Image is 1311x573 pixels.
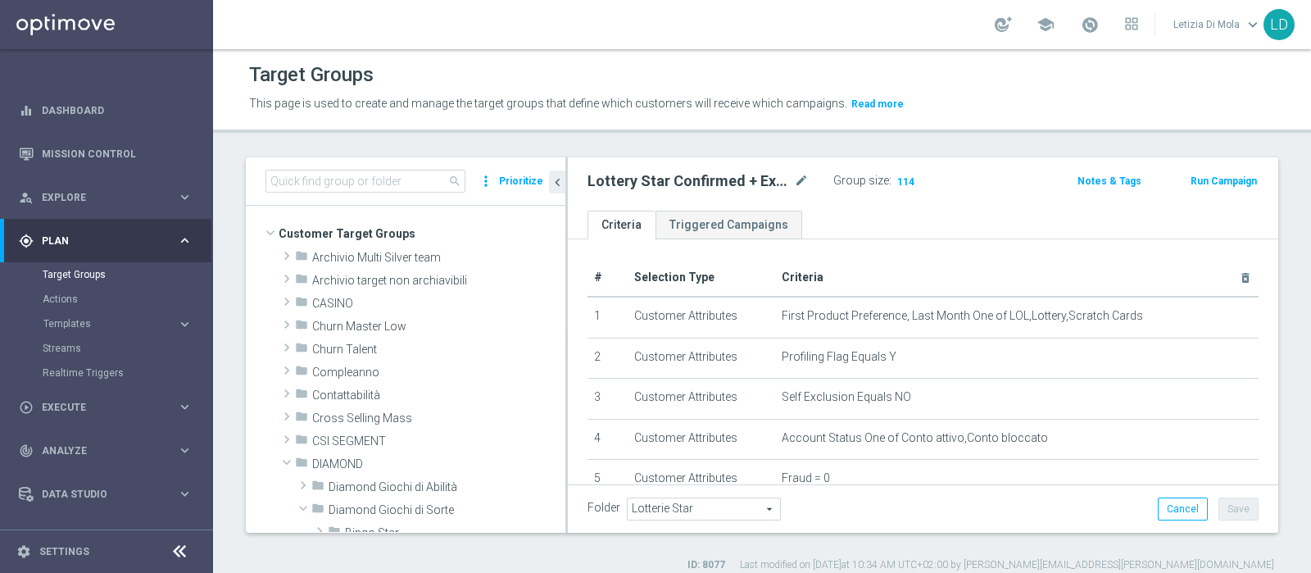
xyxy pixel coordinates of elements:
i: gps_fixed [19,234,34,248]
label: Last modified on [DATE] at 10:34 AM UTC+02:00 by [PERSON_NAME][EMAIL_ADDRESS][PERSON_NAME][DOMAIN... [740,558,1274,572]
button: Run Campaign [1189,172,1259,190]
i: folder [295,295,308,314]
span: Archivio Multi Silver team [312,251,565,265]
span: Data Studio [42,489,177,499]
span: First Product Preference, Last Month One of LOL,Lottery,Scratch Cards [782,309,1143,323]
button: Save [1218,498,1259,521]
i: folder [295,272,308,291]
i: folder [295,433,308,452]
button: Notes & Tags [1076,172,1143,190]
div: Templates [43,319,177,329]
td: 4 [587,419,628,460]
button: Prioritize [497,171,546,193]
i: folder [295,456,308,475]
div: Analyze [19,443,177,458]
a: Target Groups [43,268,170,281]
th: Selection Type [628,259,775,297]
span: Churn Talent [312,343,565,357]
i: keyboard_arrow_right [177,189,193,205]
span: Execute [42,402,177,412]
td: 2 [587,338,628,379]
td: Customer Attributes [628,460,775,501]
span: Contattabilit&#xE0; [312,389,565,402]
span: Criteria [782,271,823,284]
td: 3 [587,379,628,420]
span: DIAMOND [312,457,565,471]
div: Templates [43,312,211,336]
div: Execute [19,400,177,415]
span: Archivio target non archiavibili [312,274,565,288]
i: keyboard_arrow_right [177,316,193,332]
td: Customer Attributes [628,297,775,338]
span: Templates [43,319,161,329]
td: 1 [587,297,628,338]
div: Explore [19,190,177,205]
span: Account Status One of Conto attivo,Conto bloccato [782,431,1048,445]
a: Criteria [587,211,655,239]
input: Quick find group or folder [265,170,465,193]
td: 5 [587,460,628,501]
span: Customer Target Groups [279,222,565,245]
i: person_search [19,190,34,205]
i: folder [328,525,341,543]
i: folder [295,410,308,429]
i: keyboard_arrow_right [177,233,193,248]
div: Plan [19,234,177,248]
i: folder [295,318,308,337]
span: Profiling Flag Equals Y [782,350,896,364]
a: Optibot [42,516,171,559]
i: delete_forever [1239,271,1252,284]
i: more_vert [478,170,494,193]
span: CASINO [312,297,565,311]
div: gps_fixed Plan keyboard_arrow_right [18,234,193,248]
div: Dashboard [19,89,193,132]
div: Actions [43,287,211,312]
span: 114 [896,175,916,191]
button: Mission Control [18,148,193,161]
span: Churn Master Low [312,320,565,334]
button: Data Studio keyboard_arrow_right [18,488,193,501]
h1: Target Groups [249,63,374,87]
div: Streams [43,336,211,361]
label: ID: 8077 [687,558,725,572]
a: Actions [43,293,170,306]
span: school [1037,16,1055,34]
i: folder [295,249,308,268]
td: Customer Attributes [628,338,775,379]
i: folder [295,364,308,383]
a: Mission Control [42,132,193,175]
i: folder [311,479,324,498]
div: track_changes Analyze keyboard_arrow_right [18,444,193,457]
i: keyboard_arrow_right [177,486,193,502]
label: Folder [587,501,620,515]
span: Analyze [42,446,177,456]
i: mode_edit [794,171,809,191]
button: Templates keyboard_arrow_right [43,317,193,330]
h2: Lottery Star Confirmed + Exiting + Young [587,171,791,191]
label: : [889,174,891,188]
a: Streams [43,342,170,355]
th: # [587,259,628,297]
span: CSI SEGMENT [312,434,565,448]
span: Cross Selling Mass [312,412,565,425]
button: play_circle_outline Execute keyboard_arrow_right [18,401,193,414]
i: keyboard_arrow_right [177,443,193,458]
a: Letizia Di Molakeyboard_arrow_down [1172,12,1263,37]
span: Explore [42,193,177,202]
div: Target Groups [43,262,211,287]
a: Realtime Triggers [43,366,170,380]
span: Diamond Giochi di Sorte [329,503,565,517]
td: Customer Attributes [628,379,775,420]
button: equalizer Dashboard [18,104,193,117]
div: Optibot [19,516,193,559]
i: settings [16,544,31,559]
button: Cancel [1158,498,1208,521]
td: Customer Attributes [628,419,775,460]
button: person_search Explore keyboard_arrow_right [18,191,193,204]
